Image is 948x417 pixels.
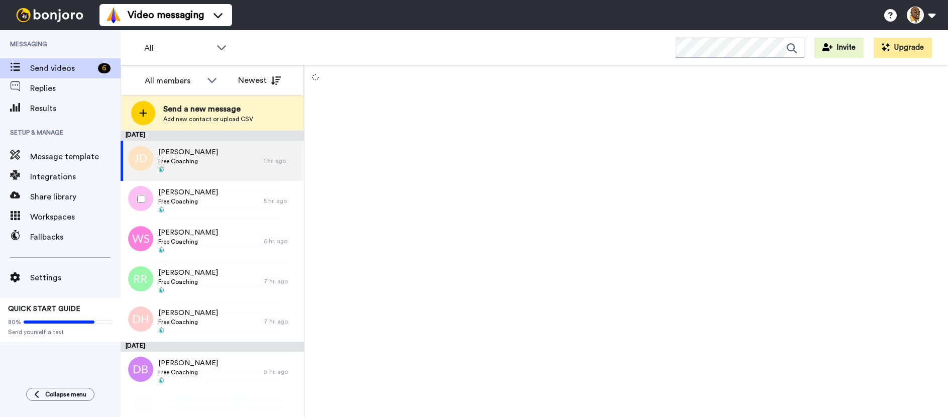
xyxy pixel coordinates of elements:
span: Free Coaching [158,278,218,286]
div: All members [145,75,202,87]
span: Collapse menu [45,390,86,398]
button: Collapse menu [26,388,94,401]
img: jd.png [128,146,153,171]
span: Share library [30,191,121,203]
span: Send yourself a test [8,328,113,336]
span: Add new contact or upload CSV [163,115,253,123]
button: Newest [231,70,288,90]
div: 1 hr. ago [264,157,299,165]
span: Free Coaching [158,318,218,326]
div: 7 hr. ago [264,318,299,326]
span: Results [30,102,121,115]
button: Upgrade [874,38,932,58]
span: Free Coaching [158,238,218,246]
div: 6 hr. ago [264,237,299,245]
span: [PERSON_NAME] [158,308,218,318]
img: dh.png [128,306,153,332]
div: 9 hr. ago [264,368,299,376]
span: Send videos [30,62,94,74]
img: vm-color.svg [106,7,122,23]
span: Video messaging [128,8,204,22]
span: Workspaces [30,211,121,223]
span: Free Coaching [158,197,218,205]
span: Free Coaching [158,157,218,165]
span: 80% [8,318,21,326]
span: Send a new message [163,103,253,115]
img: ws.png [128,226,153,251]
img: rr.png [128,266,153,291]
img: db.png [128,357,153,382]
div: 5 hr. ago [264,197,299,205]
span: QUICK START GUIDE [8,305,80,312]
span: [PERSON_NAME] [158,268,218,278]
span: All [144,42,212,54]
span: [PERSON_NAME] [158,358,218,368]
img: bj-logo-header-white.svg [12,8,87,22]
span: [PERSON_NAME] [158,147,218,157]
span: Replies [30,82,121,94]
div: 7 hr. ago [264,277,299,285]
span: Fallbacks [30,231,121,243]
div: [DATE] [121,342,304,352]
div: 6 [98,63,111,73]
span: Message template [30,151,121,163]
span: [PERSON_NAME] [158,187,218,197]
button: Invite [814,38,864,58]
span: [PERSON_NAME] [158,228,218,238]
span: Free Coaching [158,368,218,376]
span: Settings [30,272,121,284]
div: [DATE] [121,131,304,141]
span: Integrations [30,171,121,183]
